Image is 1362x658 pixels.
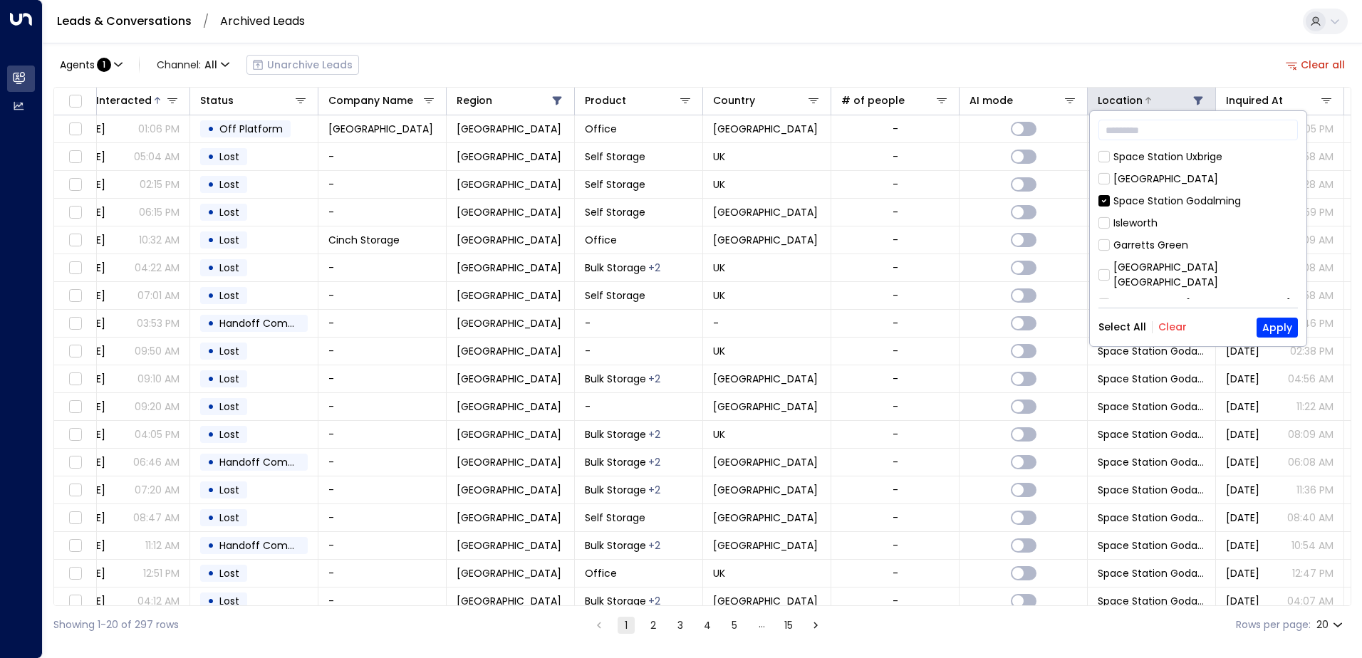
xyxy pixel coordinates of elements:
[66,315,84,333] span: Toggle select row
[713,261,725,275] span: UK
[200,92,308,109] div: Status
[318,282,447,309] td: -
[1288,427,1334,442] p: 08:09 AM
[780,617,797,634] button: Go to page 15
[648,538,660,553] div: Container Storage,Self Storage
[648,372,660,386] div: Container Storage,Self Storage
[1289,177,1334,192] p: 08:28 AM
[585,538,646,553] span: Bulk Storage
[457,177,561,192] span: Surrey
[328,92,413,109] div: Company Name
[1226,538,1259,553] span: Apr 19, 2025
[200,92,234,109] div: Status
[318,338,447,365] td: -
[97,58,111,72] span: 1
[457,150,561,164] span: Surrey
[1236,617,1311,632] label: Rows per page:
[1226,427,1259,442] span: Apr 09, 2025
[585,92,692,109] div: Product
[1290,205,1334,219] p: 05:59 PM
[585,427,646,442] span: Bulk Storage
[53,617,179,632] div: Showing 1-20 of 297 rows
[1098,260,1298,290] div: [GEOGRAPHIC_DATA] [GEOGRAPHIC_DATA]
[219,177,239,192] span: Lost
[1113,216,1158,231] div: Isleworth
[1290,344,1334,358] p: 02:38 PM
[66,231,84,249] span: Toggle select row
[318,310,447,337] td: -
[139,233,180,247] p: 10:32 AM
[893,344,898,358] div: -
[1098,238,1298,253] div: Garretts Green
[893,261,898,275] div: -
[207,200,214,224] div: •
[457,205,561,219] span: Surrey
[893,427,898,442] div: -
[585,372,646,386] span: Bulk Storage
[318,421,447,448] td: -
[713,511,818,525] span: United Kingdom
[328,92,436,109] div: Company Name
[328,122,433,136] span: Space Station
[1289,316,1334,330] p: 03:46 PM
[1291,538,1334,553] p: 10:54 AM
[203,15,209,28] li: /
[1280,55,1351,75] button: Clear all
[219,511,239,525] span: Lost
[1113,150,1222,164] div: Space Station Uxbrige
[1113,194,1241,209] div: Space Station Godalming
[893,594,898,608] div: -
[135,344,180,358] p: 09:50 AM
[893,205,898,219] div: -
[1226,92,1283,109] div: Inquired At
[1098,321,1146,333] button: Select All
[585,92,626,109] div: Product
[219,205,239,219] span: Lost
[893,372,898,386] div: -
[219,399,239,414] span: Lost
[1287,261,1334,275] p: 04:08 AM
[66,454,84,471] span: Toggle select row
[318,587,447,615] td: -
[66,343,84,360] span: Toggle select row
[219,538,320,553] span: Handoff Completed
[60,58,111,72] div: :
[893,288,898,303] div: -
[318,199,447,226] td: -
[66,287,84,305] span: Toggle select row
[713,372,818,386] span: United Kingdom
[207,367,214,391] div: •
[207,172,214,197] div: •
[207,589,214,613] div: •
[1288,150,1334,164] p: 04:58 AM
[457,594,561,608] span: Surrey
[318,365,447,392] td: -
[575,338,703,365] td: -
[726,617,743,634] button: Go to page 5
[72,92,152,109] div: Last Interacted
[145,538,180,553] p: 11:12 AM
[207,145,214,169] div: •
[585,566,617,580] span: Office
[219,344,239,358] span: Lost
[151,55,235,75] span: Channel:
[1226,399,1259,414] span: Mar 24, 2025
[219,594,239,608] span: Lost
[140,177,180,192] p: 02:15 PM
[457,122,561,136] span: Surrey
[457,538,561,553] span: Surrey
[893,538,898,553] div: -
[60,60,95,70] span: Agents
[893,316,898,330] div: -
[219,316,320,330] span: Handoff Completed
[969,92,1013,109] div: AI mode
[137,372,180,386] p: 09:10 AM
[713,344,725,358] span: UK
[713,233,818,247] span: United Kingdom
[1098,344,1205,358] span: Space Station Godalming
[1098,511,1205,525] span: Space Station Godalming
[1257,318,1298,338] button: Apply
[841,92,949,109] div: # of people
[1098,92,1205,109] div: Location
[135,427,180,442] p: 04:05 PM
